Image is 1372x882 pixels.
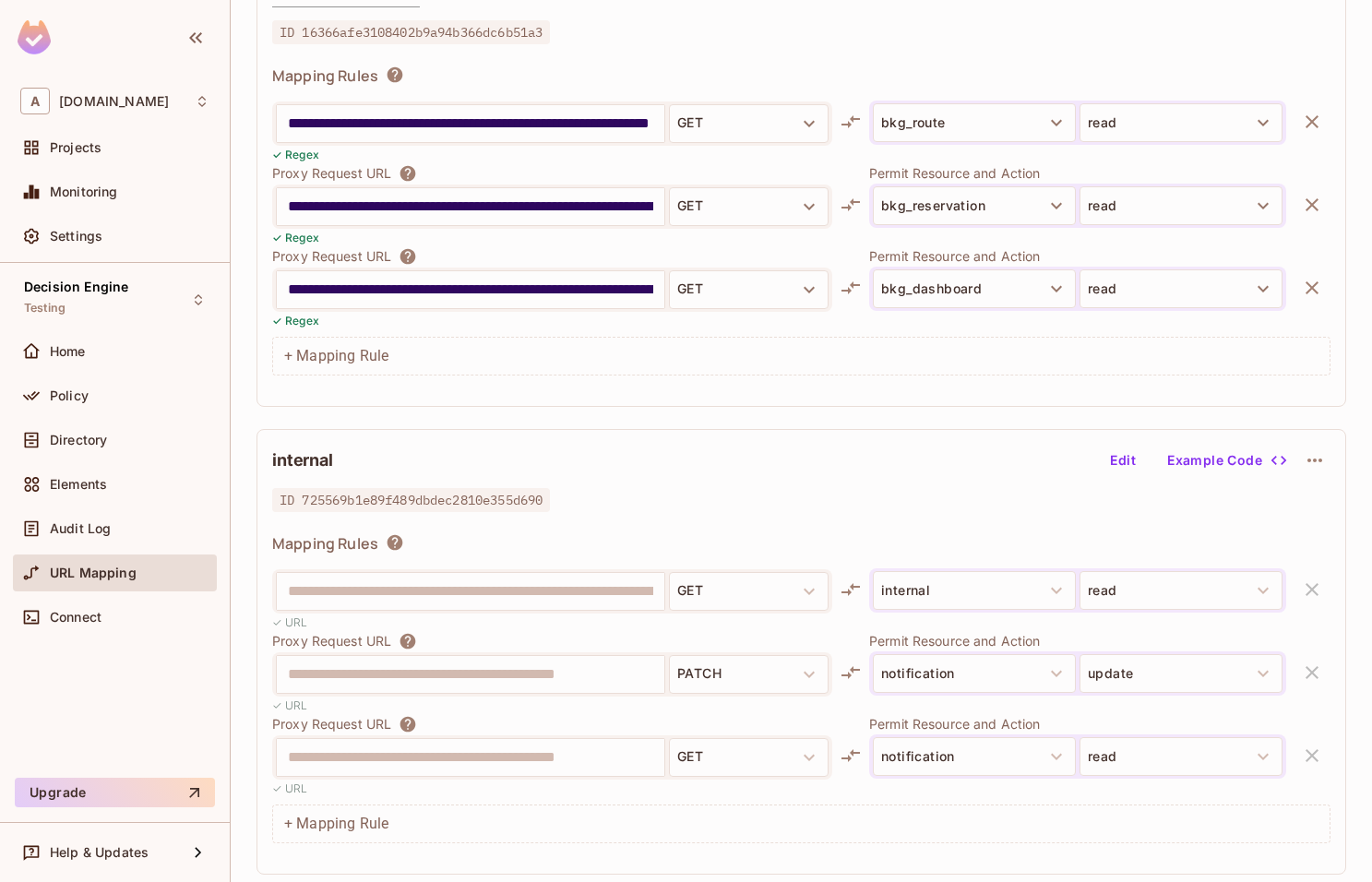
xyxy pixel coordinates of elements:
span: Mapping Rules [272,66,378,86]
p: Proxy Request URL [272,632,391,650]
button: GET [669,738,829,777]
p: Permit Resource and Action [869,632,1286,650]
button: read [1080,269,1283,308]
p: Proxy Request URL [272,715,391,733]
span: Directory [50,433,107,447]
span: Home [50,344,86,359]
p: ✓ URL [272,614,308,631]
span: Monitoring [50,185,118,199]
button: PATCH [669,655,829,694]
button: Upgrade [15,778,215,807]
div: + Mapping Rule [272,805,1330,843]
button: read [1080,103,1283,142]
div: + Mapping Rule [272,337,1330,375]
p: ✓ Regex [272,229,319,246]
button: bkg_reservation [873,186,1076,225]
p: Permit Resource and Action [869,164,1286,182]
button: Edit [1093,446,1152,475]
button: read [1080,737,1283,776]
button: GET [669,187,829,226]
button: notification [873,737,1076,776]
p: ✓ Regex [272,146,319,163]
p: Proxy Request URL [272,247,391,266]
button: GET [669,104,829,143]
span: URL Mapping [50,566,137,580]
button: Example Code [1160,446,1292,475]
p: Permit Resource and Action [869,715,1286,733]
span: Connect [50,610,101,625]
p: Proxy Request URL [272,164,391,183]
span: Decision Engine [24,280,128,294]
span: Help & Updates [50,845,149,860]
button: internal [873,571,1076,610]
span: Elements [50,477,107,492]
img: SReyMgAAAABJRU5ErkJggg== [18,20,51,54]
p: ✓ Regex [272,312,319,329]
button: bkg_dashboard [873,269,1076,308]
span: Testing [24,301,66,316]
button: update [1080,654,1283,693]
button: bkg_route [873,103,1076,142]
span: Mapping Rules [272,533,378,554]
span: A [20,88,50,114]
span: Settings [50,229,102,244]
span: ID 725569b1e89f489dbdec2810e355d690 [272,488,550,512]
button: read [1080,186,1283,225]
h2: internal [272,449,333,471]
button: GET [669,270,829,309]
p: ✓ URL [272,780,308,797]
button: notification [873,654,1076,693]
p: ✓ URL [272,697,308,714]
span: ID 16366afe3108402b9a94b366dc6b51a3 [272,20,550,44]
button: GET [669,572,829,611]
span: Policy [50,388,89,403]
span: Workspace: abclojistik.com [59,94,169,109]
button: read [1080,571,1283,610]
span: Projects [50,140,101,155]
p: Permit Resource and Action [869,247,1286,265]
span: Audit Log [50,521,111,536]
